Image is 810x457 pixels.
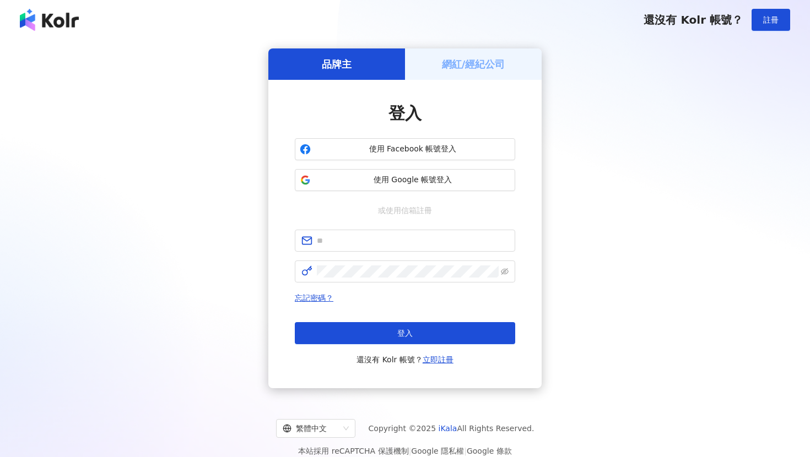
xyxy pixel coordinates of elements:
a: 立即註冊 [423,355,453,364]
span: 還沒有 Kolr 帳號？ [357,353,453,366]
span: eye-invisible [501,268,509,275]
img: logo [20,9,79,31]
span: | [464,447,467,455]
span: 使用 Facebook 帳號登入 [315,144,510,155]
span: 還沒有 Kolr 帳號？ [644,13,743,26]
span: 使用 Google 帳號登入 [315,175,510,186]
a: iKala [439,424,457,433]
button: 使用 Facebook 帳號登入 [295,138,515,160]
a: Google 隱私權 [411,447,464,455]
h5: 網紅/經紀公司 [442,57,505,71]
h5: 品牌主 [322,57,352,71]
button: 使用 Google 帳號登入 [295,169,515,191]
a: 忘記密碼？ [295,293,333,302]
span: 或使用信箱註冊 [370,204,440,216]
span: 登入 [388,104,422,123]
button: 註冊 [752,9,790,31]
span: | [409,447,412,455]
span: 註冊 [763,15,779,24]
span: 登入 [397,329,413,338]
span: Copyright © 2025 All Rights Reserved. [369,422,534,435]
button: 登入 [295,322,515,344]
a: Google 條款 [467,447,512,455]
div: 繁體中文 [283,420,339,437]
